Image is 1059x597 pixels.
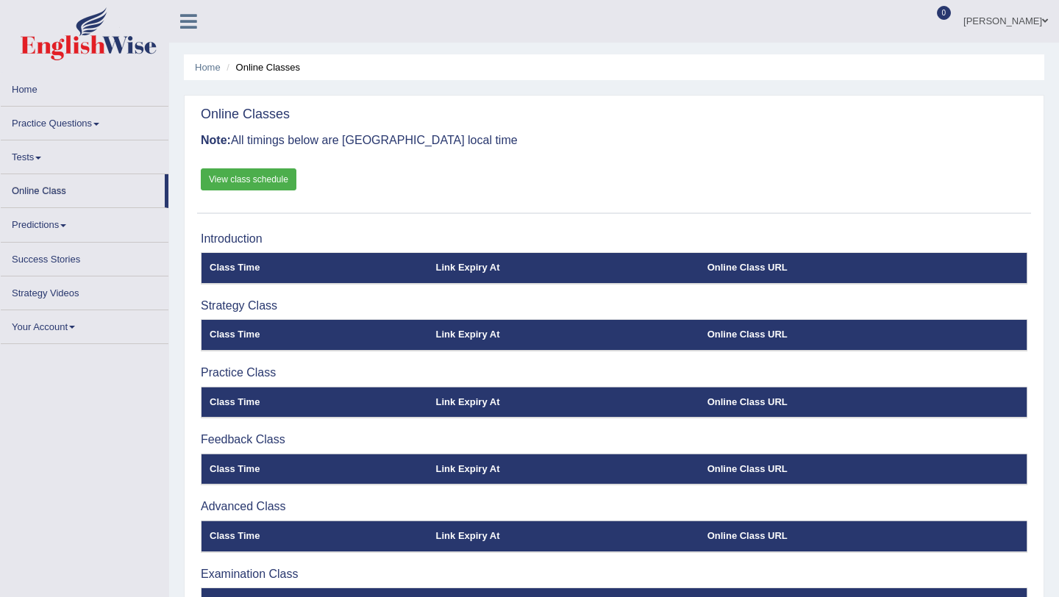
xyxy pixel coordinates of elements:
[201,433,1027,446] h3: Feedback Class
[1,243,168,271] a: Success Stories
[1,310,168,339] a: Your Account
[1,276,168,305] a: Strategy Videos
[428,387,699,418] th: Link Expiry At
[201,134,1027,147] h3: All timings below are [GEOGRAPHIC_DATA] local time
[195,62,221,73] a: Home
[1,107,168,135] a: Practice Questions
[699,454,1027,485] th: Online Class URL
[937,6,952,20] span: 0
[202,521,428,551] th: Class Time
[202,387,428,418] th: Class Time
[699,253,1027,284] th: Online Class URL
[699,387,1027,418] th: Online Class URL
[202,320,428,351] th: Class Time
[202,253,428,284] th: Class Time
[1,174,165,203] a: Online Class
[699,521,1027,551] th: Online Class URL
[428,454,699,485] th: Link Expiry At
[201,107,290,122] h2: Online Classes
[201,168,296,190] a: View class schedule
[201,500,1027,513] h3: Advanced Class
[201,232,1027,246] h3: Introduction
[428,521,699,551] th: Link Expiry At
[202,454,428,485] th: Class Time
[1,73,168,101] a: Home
[1,208,168,237] a: Predictions
[201,366,1027,379] h3: Practice Class
[223,60,300,74] li: Online Classes
[201,568,1027,581] h3: Examination Class
[201,299,1027,312] h3: Strategy Class
[428,253,699,284] th: Link Expiry At
[699,320,1027,351] th: Online Class URL
[1,140,168,169] a: Tests
[428,320,699,351] th: Link Expiry At
[201,134,231,146] b: Note:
